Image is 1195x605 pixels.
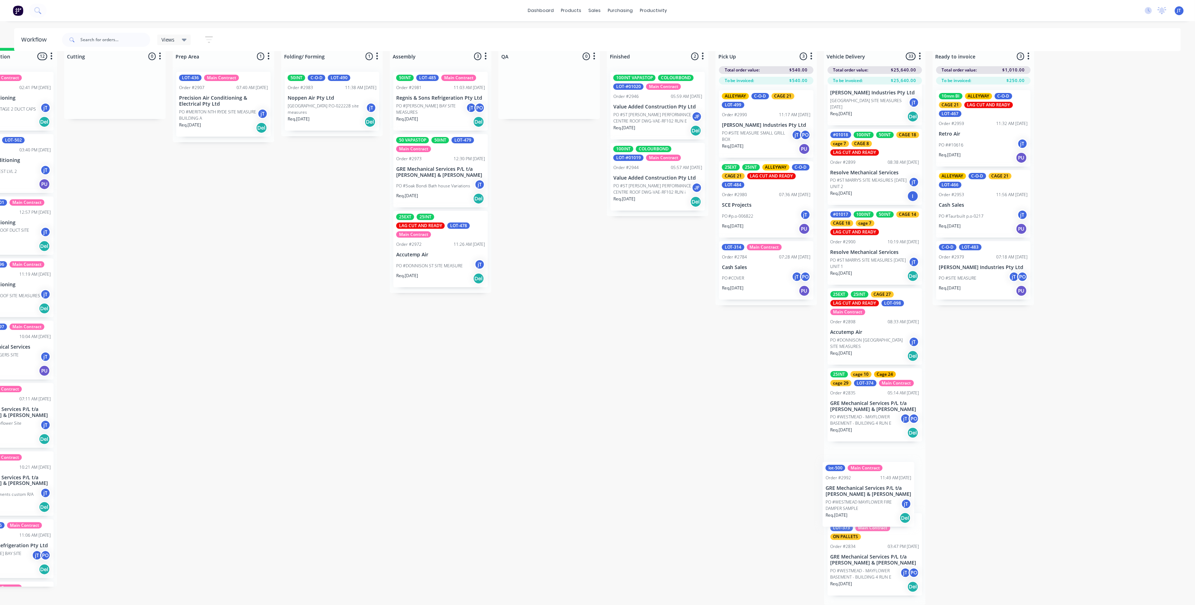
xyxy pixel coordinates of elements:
[1177,7,1181,14] span: JT
[558,5,585,16] div: products
[725,67,760,73] span: Total order value:
[605,5,637,16] div: purchasing
[1007,77,1025,84] span: $250.00
[80,33,150,47] input: Search for orders...
[833,77,863,84] span: To be invoiced:
[1003,67,1025,73] span: $1,010.00
[161,36,175,43] span: Views
[13,5,23,16] img: Factory
[585,5,605,16] div: sales
[891,77,917,84] span: $25,640.00
[833,67,869,73] span: Total order value:
[637,5,671,16] div: productivity
[790,67,808,73] span: $540.00
[525,5,558,16] a: dashboard
[891,67,917,73] span: $25,640.00
[21,36,50,44] div: Workflow
[942,67,977,73] span: Total order value:
[942,77,972,84] span: To be invoiced:
[790,77,808,84] span: $540.00
[725,77,754,84] span: To be invoiced:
